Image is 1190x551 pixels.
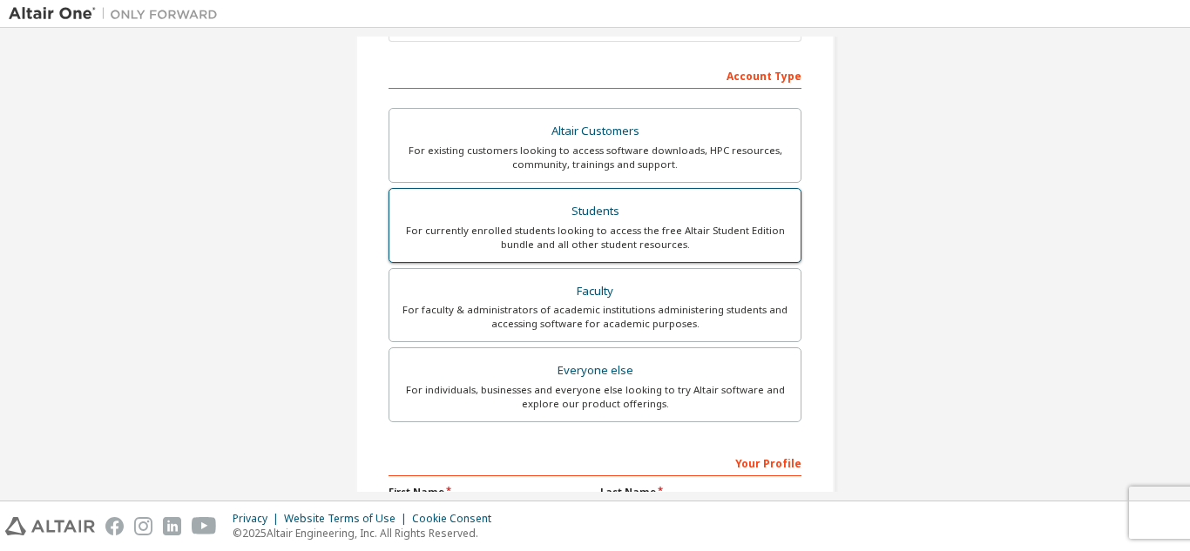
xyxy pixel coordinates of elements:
[400,119,790,144] div: Altair Customers
[105,517,124,535] img: facebook.svg
[5,517,95,535] img: altair_logo.svg
[600,485,801,499] label: Last Name
[284,512,412,526] div: Website Terms of Use
[400,279,790,304] div: Faculty
[400,303,790,331] div: For faculty & administrators of academic institutions administering students and accessing softwa...
[134,517,152,535] img: instagram.svg
[400,144,790,171] div: For existing customers looking to access software downloads, HPC resources, community, trainings ...
[400,199,790,224] div: Students
[192,517,217,535] img: youtube.svg
[400,383,790,411] div: For individuals, businesses and everyone else looking to try Altair software and explore our prod...
[233,526,502,541] p: © 2025 Altair Engineering, Inc. All Rights Reserved.
[9,5,227,23] img: Altair One
[400,224,790,252] div: For currently enrolled students looking to access the free Altair Student Edition bundle and all ...
[389,448,801,476] div: Your Profile
[163,517,181,535] img: linkedin.svg
[400,359,790,383] div: Everyone else
[389,61,801,89] div: Account Type
[389,485,590,499] label: First Name
[412,512,502,526] div: Cookie Consent
[233,512,284,526] div: Privacy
